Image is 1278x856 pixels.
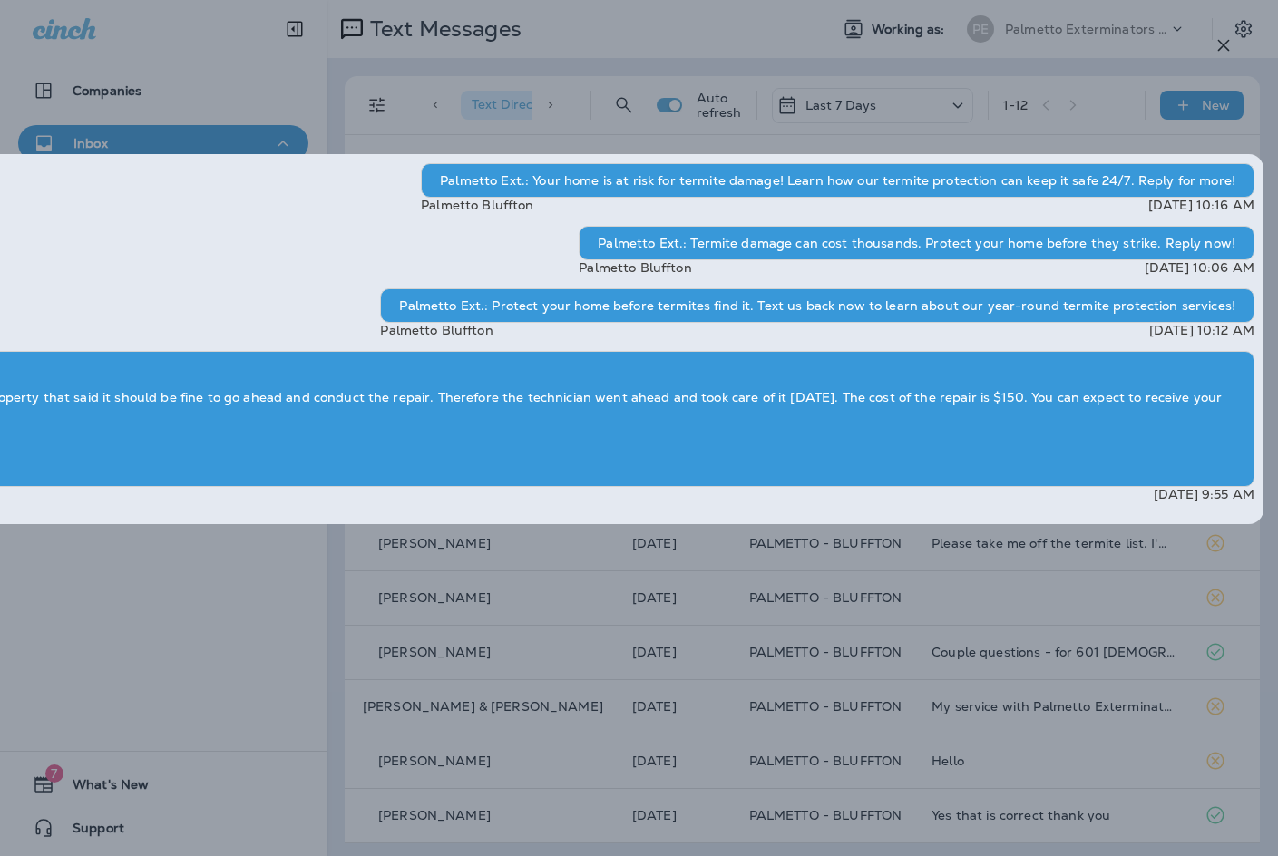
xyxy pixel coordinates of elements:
p: Palmetto Bluffton [579,260,691,275]
p: Palmetto Bluffton [421,198,533,212]
p: [DATE] 10:16 AM [1148,198,1254,212]
div: Palmetto Ext.: Protect your home before termites find it. Text us back now to learn about our yea... [380,288,1254,323]
p: [DATE] 10:06 AM [1145,260,1254,275]
div: Palmetto Ext.: Termite damage can cost thousands. Protect your home before they strike. Reply now! [579,226,1254,260]
div: Palmetto Ext.: Your home is at risk for termite damage! Learn how our termite protection can keep... [421,163,1254,198]
p: [DATE] 9:55 AM [1154,487,1254,501]
p: [DATE] 10:12 AM [1149,323,1254,337]
p: Palmetto Bluffton [380,323,493,337]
